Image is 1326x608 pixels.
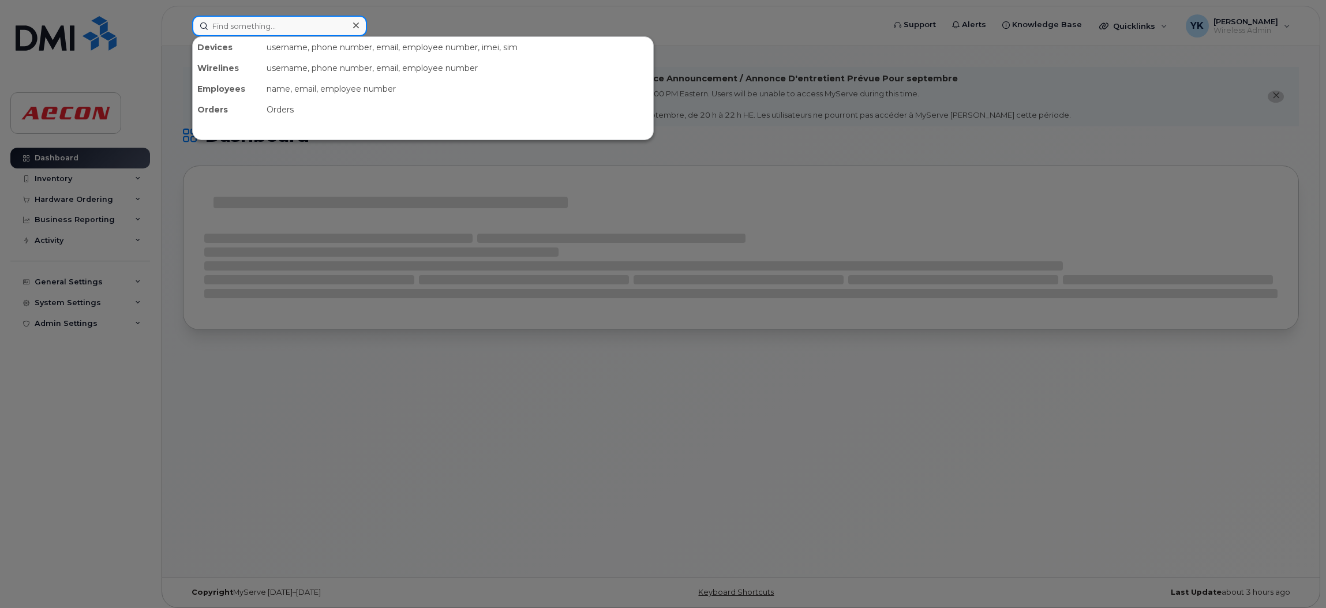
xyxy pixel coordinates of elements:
div: username, phone number, email, employee number [262,58,653,78]
div: username, phone number, email, employee number, imei, sim [262,37,653,58]
div: Devices [193,37,262,58]
div: Employees [193,78,262,99]
div: Orders [262,99,653,120]
div: Orders [193,99,262,120]
div: name, email, employee number [262,78,653,99]
div: Wirelines [193,58,262,78]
